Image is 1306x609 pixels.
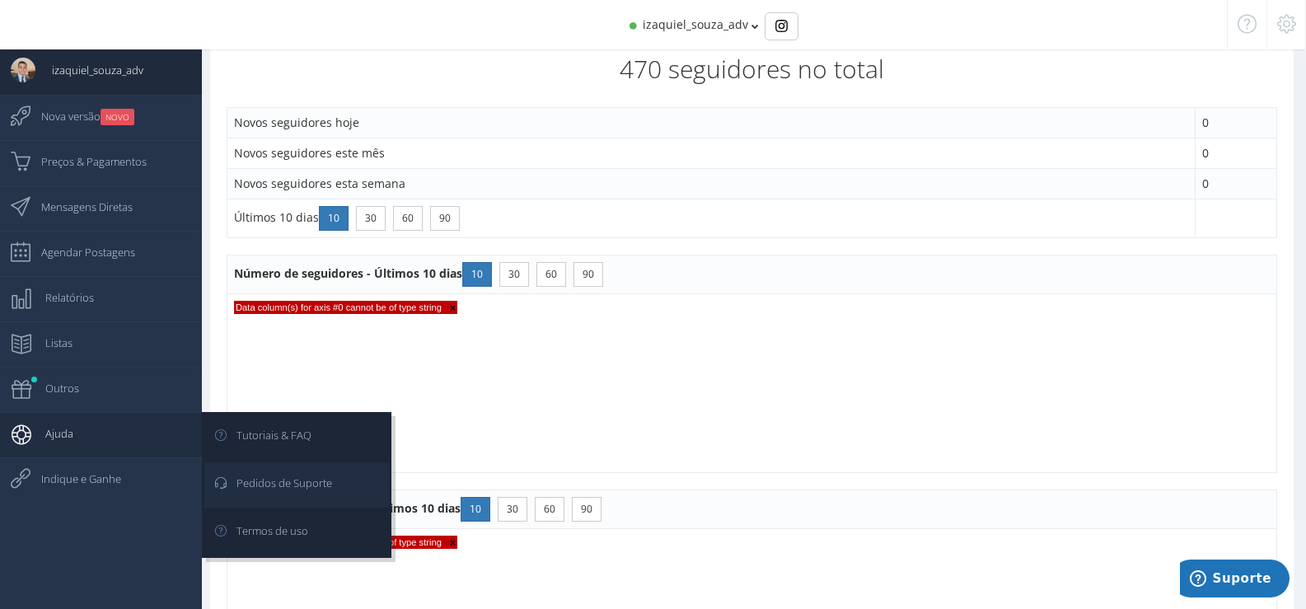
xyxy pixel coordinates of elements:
[227,108,1196,138] td: Novos seguidores hoje
[775,20,788,32] img: Instagram_simple_icon.svg
[234,301,457,314] span: Data column(s) for axis #0 cannot be of type string
[765,12,798,40] div: Basic example
[499,262,529,287] button: 30
[535,497,564,522] button: 60
[393,206,423,231] button: 60
[227,169,1196,199] td: Novos seguidores esta semana
[101,109,134,125] small: NOVO
[319,206,349,231] button: 10
[204,462,389,508] a: Pedidos de Suporte
[220,415,311,456] span: Tutoriais & FAQ
[227,55,1277,82] h2: 470 seguidores no total
[25,96,134,137] span: Nova versão
[1195,169,1276,199] td: 0
[442,537,456,549] span: ×
[1195,138,1276,169] td: 0
[234,265,607,281] span: Número de seguidores - Últimos 10 dias
[462,262,492,287] button: 10
[430,206,460,231] button: 90
[25,458,121,499] span: Indique e Ganhe
[29,413,73,454] span: Ajuda
[498,497,527,522] button: 30
[442,302,456,314] span: ×
[1180,560,1290,601] iframe: Abre um widget para que você possa encontrar mais informações
[204,415,389,460] a: Tutoriais & FAQ
[356,206,386,231] button: 30
[220,462,332,504] span: Pedidos de Suporte
[11,58,35,82] img: User Image
[29,368,79,409] span: Outros
[234,500,606,516] span: Número de Interações - Últimos 10 dias
[461,497,490,522] button: 10
[227,138,1196,169] td: Novos seguidores este mês
[25,141,147,182] span: Preços & Pagamentos
[643,16,748,32] span: izaquiel_souza_adv
[572,497,602,522] button: 90
[573,262,603,287] button: 90
[25,186,133,227] span: Mensagens Diretas
[35,49,143,91] span: izaquiel_souza_adv
[25,232,135,273] span: Agendar Postagens
[536,262,566,287] button: 60
[29,277,94,318] span: Relatórios
[29,322,73,363] span: Listas
[1195,108,1276,138] td: 0
[204,510,389,555] a: Termos de uso
[220,510,308,551] span: Termos de uso
[227,199,1196,238] td: Últimos 10 dias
